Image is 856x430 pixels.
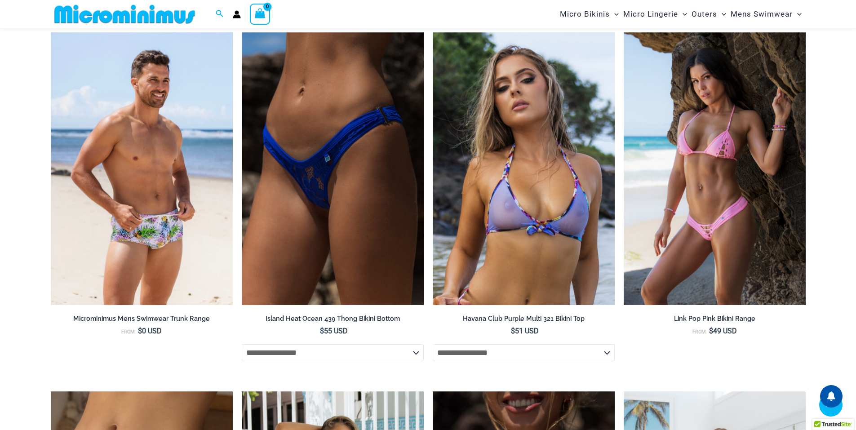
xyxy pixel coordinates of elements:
a: Micro LingerieMenu ToggleMenu Toggle [621,3,689,26]
a: Search icon link [216,9,224,20]
span: $ [511,327,515,335]
span: $ [709,327,713,335]
a: Link Pop Pink Bikini Range [624,315,806,326]
a: OutersMenu ToggleMenu Toggle [689,3,728,26]
bdi: 0 USD [138,327,162,335]
a: View Shopping Cart, empty [250,4,271,24]
span: Mens Swimwear [731,3,793,26]
a: Island Heat Ocean 439 Bottom 01Island Heat Ocean 439 Bottom 02Island Heat Ocean 439 Bottom 02 [242,32,424,306]
img: Island Heat Ocean 439 Bottom 01 [242,32,424,306]
bdi: 49 USD [709,327,737,335]
a: Island Heat Ocean 439 Thong Bikini Bottom [242,315,424,326]
h2: Havana Club Purple Multi 321 Bikini Top [433,315,615,323]
span: Micro Bikinis [560,3,610,26]
img: Link Pop Pink 3070 Top 4955 Bottom 01 [624,32,806,306]
span: Outers [692,3,717,26]
span: Menu Toggle [610,3,619,26]
a: Havana Club Purple Multi 321 Top 01Havana Club Purple Multi 321 Top 451 Bottom 03Havana Club Purp... [433,32,615,306]
a: Bondi Chasing Summer 007 Trunk 08Bondi Safari Spice 007 Trunk 06Bondi Safari Spice 007 Trunk 06 [51,32,233,306]
h2: Link Pop Pink Bikini Range [624,315,806,323]
a: Link Pop Pink 3070 Top 4955 Bottom 01Link Pop Pink 3070 Top 4955 Bottom 02Link Pop Pink 3070 Top ... [624,32,806,306]
span: Menu Toggle [678,3,687,26]
span: $ [138,327,142,335]
img: Havana Club Purple Multi 321 Top 01 [433,32,615,306]
a: Mens SwimwearMenu ToggleMenu Toggle [728,3,804,26]
bdi: 55 USD [320,327,348,335]
h2: Island Heat Ocean 439 Thong Bikini Bottom [242,315,424,323]
span: $ [320,327,324,335]
a: Microminimus Mens Swimwear Trunk Range [51,315,233,326]
img: Bondi Chasing Summer 007 Trunk 08 [51,32,233,306]
span: From: [121,329,136,335]
span: Menu Toggle [793,3,802,26]
nav: Site Navigation [556,1,806,27]
span: Menu Toggle [717,3,726,26]
bdi: 51 USD [511,327,539,335]
h2: Microminimus Mens Swimwear Trunk Range [51,315,233,323]
a: Account icon link [233,10,241,18]
a: Havana Club Purple Multi 321 Bikini Top [433,315,615,326]
a: Micro BikinisMenu ToggleMenu Toggle [558,3,621,26]
span: Micro Lingerie [623,3,678,26]
img: MM SHOP LOGO FLAT [51,4,199,24]
span: From: [692,329,707,335]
